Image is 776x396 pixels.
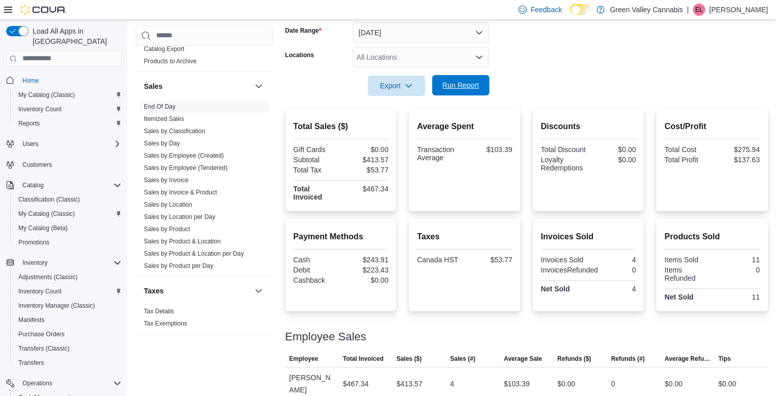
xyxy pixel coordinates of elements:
button: Catalog [18,179,47,191]
div: Products [136,43,273,71]
div: 4 [450,378,454,390]
span: Users [18,138,121,150]
span: Sales by Day [144,139,180,147]
span: Refunds ($) [557,355,591,363]
a: Inventory Manager (Classic) [14,300,99,312]
a: My Catalog (Beta) [14,222,72,234]
span: Products to Archive [144,57,196,65]
div: 0 [714,266,760,274]
span: Tax Exemptions [144,319,187,328]
label: Locations [285,51,314,59]
span: My Catalog (Classic) [18,210,75,218]
div: $103.39 [504,378,530,390]
span: Purchase Orders [18,330,65,338]
div: Taxes [136,305,273,334]
div: 11 [714,256,760,264]
span: Total Invoiced [343,355,384,363]
span: Sales by Location [144,201,192,209]
span: My Catalog (Beta) [14,222,121,234]
div: Transaction Average [417,145,462,162]
span: Catalog [22,181,43,189]
span: Home [22,77,39,85]
h2: Invoices Sold [541,231,636,243]
span: Promotions [18,238,49,246]
span: End Of Day [144,103,176,111]
span: Manifests [14,314,121,326]
span: Customers [22,161,52,169]
div: Loyalty Redemptions [541,156,586,172]
div: 4 [590,285,636,293]
strong: Net Sold [541,285,570,293]
a: Purchase Orders [14,328,69,340]
input: Dark Mode [570,4,591,15]
div: Invoices Sold [541,256,586,264]
button: Sales [144,81,251,91]
div: $0.00 [665,378,683,390]
a: Sales by Product & Location per Day [144,250,244,257]
button: Reports [10,116,126,131]
span: Inventory Count [14,103,121,115]
a: Promotions [14,236,54,249]
button: Adjustments (Classic) [10,270,126,284]
div: Cash [293,256,339,264]
button: Home [2,73,126,88]
span: Itemized Sales [144,115,184,123]
h2: Discounts [541,120,636,133]
span: Transfers (Classic) [14,342,121,355]
button: Promotions [10,235,126,250]
div: 11 [714,293,760,301]
div: $275.94 [714,145,760,154]
button: [DATE] [353,22,489,43]
span: Load All Apps in [GEOGRAPHIC_DATA] [29,26,121,46]
h2: Total Sales ($) [293,120,389,133]
button: Open list of options [475,53,483,61]
div: $0.00 [590,156,636,164]
button: Users [2,137,126,151]
a: Sales by Location per Day [144,213,215,220]
button: Operations [18,377,57,389]
div: Sales [136,101,273,276]
button: My Catalog (Classic) [10,88,126,102]
span: Catalog [18,179,121,191]
a: Tax Details [144,308,174,315]
button: Export [368,76,425,96]
h2: Average Spent [417,120,512,133]
button: Transfers [10,356,126,370]
h3: Sales [144,81,163,91]
div: Subtotal [293,156,339,164]
a: Sales by Location [144,201,192,208]
a: Transfers [14,357,48,369]
span: Sales by Product [144,225,190,233]
h2: Products Sold [664,231,760,243]
span: My Catalog (Classic) [14,89,121,101]
span: Transfers [18,359,44,367]
a: Sales by Employee (Tendered) [144,164,228,171]
button: Catalog [2,178,126,192]
span: Inventory Count [18,287,62,295]
button: Classification (Classic) [10,192,126,207]
div: $53.77 [343,166,388,174]
span: Home [18,74,121,87]
div: Total Profit [664,156,710,164]
div: $0.00 [343,276,388,284]
div: $223.43 [343,266,388,274]
span: Adjustments (Classic) [14,271,121,283]
span: Operations [18,377,121,389]
div: InvoicesRefunded [541,266,598,274]
div: $413.57 [343,156,388,164]
a: My Catalog (Classic) [14,208,79,220]
span: Classification (Classic) [18,195,80,204]
span: Average Refund [665,355,710,363]
span: Tips [718,355,731,363]
div: $0.00 [557,378,575,390]
button: Sales [253,80,265,92]
a: Sales by Employee (Created) [144,152,224,159]
span: My Catalog (Classic) [14,208,121,220]
a: Home [18,75,43,87]
span: Purchase Orders [14,328,121,340]
p: Green Valley Cannabis [610,4,683,16]
h2: Payment Methods [293,231,389,243]
a: Classification (Classic) [14,193,84,206]
a: Customers [18,159,56,171]
span: Sales by Product & Location per Day [144,250,244,258]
